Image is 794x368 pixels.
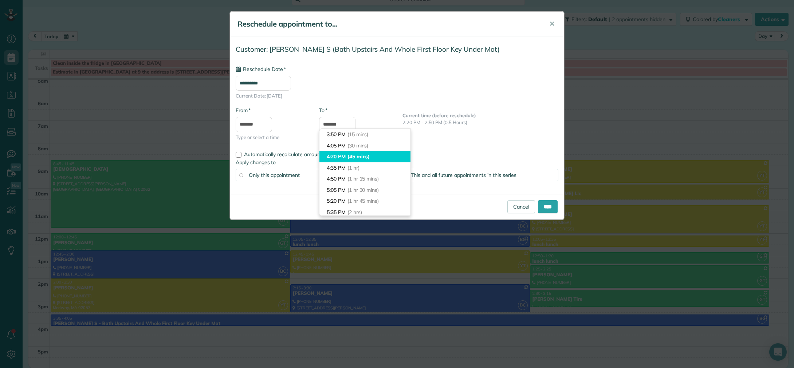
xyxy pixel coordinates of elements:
span: (1 hr 15 mins) [347,175,379,182]
label: To [319,107,327,114]
li: 5:05 PM [319,185,410,196]
h4: Customer: [PERSON_NAME] S (Bath Upstairs And Whole First Floor Key Under Mat) [236,45,558,53]
li: 3:50 PM [319,129,410,140]
li: 4:05 PM [319,140,410,151]
p: 2:20 PM - 2:50 PM (0.5 Hours) [402,119,558,126]
span: Automatically recalculate amount owed for this appointment? [244,151,388,158]
span: ✕ [549,20,555,28]
span: (15 mins) [347,131,369,138]
span: (45 mins) [347,153,370,160]
li: 5:35 PM [319,207,410,218]
li: 4:35 PM [319,162,410,174]
b: Current time (before reschedule) [402,112,476,118]
span: (2 hrs) [347,209,362,215]
label: From [236,107,251,114]
a: Cancel [507,200,535,213]
span: (30 mins) [347,142,369,149]
span: Current Date: [DATE] [236,92,558,99]
span: Only this appointment [249,172,300,178]
li: 4:50 PM [319,173,410,185]
input: Only this appointment [239,173,243,177]
span: Type or select a time [236,134,308,141]
span: (1 hr) [347,165,359,171]
li: 4:20 PM [319,151,410,162]
li: 5:20 PM [319,195,410,207]
span: This and all future appointments in this series [411,172,516,178]
label: Apply changes to [236,159,558,166]
label: Reschedule Date [236,66,286,73]
span: (1 hr 45 mins) [347,198,379,204]
h5: Reschedule appointment to... [237,19,539,29]
span: (1 hr 30 mins) [347,187,379,193]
